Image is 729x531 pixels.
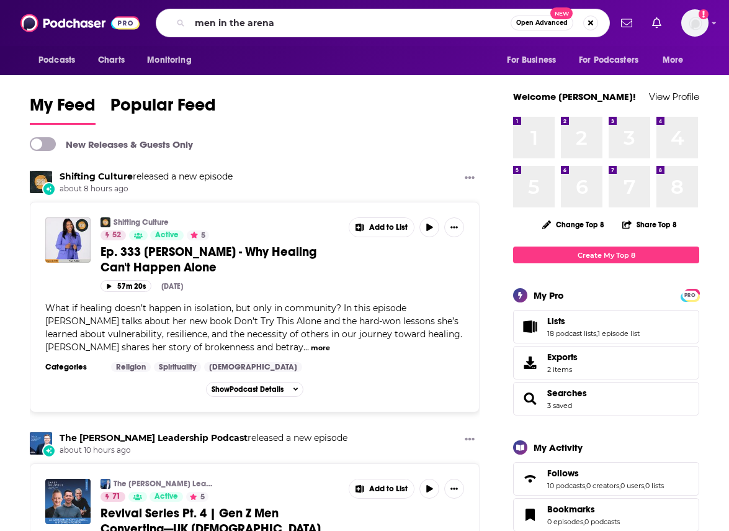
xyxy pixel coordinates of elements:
span: Charts [98,52,125,69]
a: Shifting Culture [60,171,133,182]
span: Popular Feed [110,94,216,123]
a: Show notifications dropdown [616,12,637,34]
a: Lists [547,315,640,327]
h3: Categories [45,362,101,372]
div: My Activity [534,442,583,453]
a: Follows [517,470,542,488]
a: View Profile [649,91,699,102]
div: My Pro [534,289,564,301]
a: My Feed [30,94,96,125]
a: Bookmarks [547,504,620,515]
img: Ep. 333 Toni Collier - Why Healing Can't Happen Alone [45,217,91,263]
a: 0 users [620,481,644,490]
span: , [619,481,620,490]
button: Open AdvancedNew [511,16,573,30]
a: 52 [101,230,126,240]
button: ShowPodcast Details [206,382,304,397]
span: , [583,517,584,526]
span: Exports [547,352,578,363]
span: For Business [507,52,556,69]
a: New Releases & Guests Only [30,137,193,151]
span: Add to List [369,223,408,232]
span: Podcasts [38,52,75,69]
a: Shifting Culture [30,171,52,193]
span: , [596,329,597,338]
a: Lists [517,318,542,335]
span: Logged in as shcarlos [681,9,709,37]
span: Bookmarks [547,504,595,515]
span: Add to List [369,484,408,494]
a: Follows [547,468,664,479]
img: User Profile [681,9,709,37]
a: The Carey Nieuwhof Leadership Podcast [60,432,248,443]
a: Religion [111,362,151,372]
span: about 8 hours ago [60,184,233,194]
a: Exports [513,346,699,379]
button: open menu [571,48,656,72]
button: open menu [654,48,699,72]
a: Podchaser - Follow, Share and Rate Podcasts [20,11,140,35]
button: 5 [186,492,208,502]
a: The [PERSON_NAME] Leadership Podcast [114,479,216,489]
span: , [585,481,586,490]
button: Show More Button [349,479,414,498]
span: New [550,7,573,19]
button: open menu [498,48,571,72]
button: Show More Button [460,171,480,186]
a: [DEMOGRAPHIC_DATA] [204,362,302,372]
h3: released a new episode [60,171,233,183]
button: Show profile menu [681,9,709,37]
img: The Carey Nieuwhof Leadership Podcast [101,479,110,489]
button: 5 [187,230,209,240]
a: PRO [682,290,697,299]
h3: released a new episode [60,432,347,444]
button: 57m 20s [101,280,151,292]
button: Show More Button [444,479,464,499]
span: PRO [682,291,697,300]
button: Show More Button [349,218,414,237]
span: 71 [112,491,120,503]
a: Spirituality [154,362,201,372]
a: 0 lists [645,481,664,490]
a: 10 podcasts [547,481,585,490]
a: 0 creators [586,481,619,490]
a: Ep. 333 [PERSON_NAME] - Why Healing Can't Happen Alone [101,244,340,275]
span: Follows [513,462,699,496]
span: Lists [513,310,699,343]
a: Shifting Culture [114,217,169,227]
a: Charts [90,48,132,72]
a: 0 podcasts [584,517,620,526]
a: 0 episodes [547,517,583,526]
a: Welcome [PERSON_NAME]! [513,91,636,102]
span: Active [155,229,179,242]
a: Show notifications dropdown [647,12,666,34]
a: The Carey Nieuwhof Leadership Podcast [30,432,52,455]
span: For Podcasters [579,52,638,69]
button: Change Top 8 [535,217,612,232]
a: Bookmarks [517,506,542,524]
div: Search podcasts, credits, & more... [156,9,610,37]
span: 2 items [547,365,578,374]
a: 18 podcast lists [547,329,596,338]
a: Active [150,492,183,502]
span: My Feed [30,94,96,123]
a: Active [150,230,184,240]
a: Create My Top 8 [513,247,699,263]
span: Searches [547,388,587,399]
button: more [311,343,330,353]
button: Show More Button [460,432,480,448]
span: Follows [547,468,579,479]
span: ... [303,342,309,353]
span: Searches [513,382,699,415]
svg: Add a profile image [699,9,709,19]
a: 3 saved [547,401,572,410]
div: New Episode [42,182,56,196]
a: 71 [101,492,125,502]
div: New Episode [42,444,56,458]
button: open menu [30,48,91,72]
span: More [663,52,684,69]
img: Shifting Culture [101,217,110,227]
